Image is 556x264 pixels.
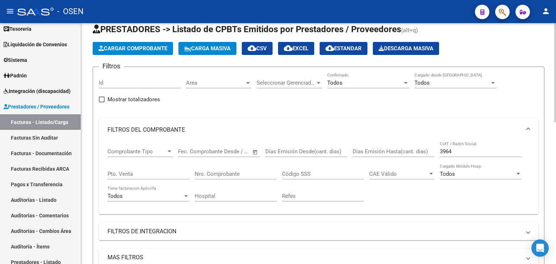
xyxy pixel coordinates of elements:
span: Todos [440,171,455,177]
button: CSV [242,42,273,55]
span: Todos [327,80,342,86]
span: Integración (discapacidad) [4,87,71,95]
span: CAE Válido [369,171,428,177]
span: Tesorería [4,25,31,33]
span: Comprobante Tipo [108,148,166,155]
h3: Filtros [99,61,124,71]
button: EXCEL [278,42,314,55]
span: Carga Masiva [184,45,231,52]
span: Area [186,80,245,86]
mat-panel-title: MAS FILTROS [108,254,521,261]
span: Liquidación de Convenios [4,41,67,48]
span: Todos [414,80,430,86]
mat-icon: cloud_download [325,44,334,52]
span: (alt+q) [401,27,418,34]
button: Open calendar [251,148,260,156]
input: End date [208,148,243,155]
mat-icon: cloud_download [284,44,292,52]
span: CSV [248,45,267,52]
span: Sistema [4,56,27,64]
span: Estandar [325,45,362,52]
span: Seleccionar Gerenciador [257,80,315,86]
input: Start date [178,148,202,155]
span: Padrón [4,72,27,80]
mat-panel-title: FILTROS DEL COMPROBANTE [108,126,521,134]
div: FILTROS DEL COMPROBANTE [99,141,538,214]
div: Open Intercom Messenger [531,239,549,257]
mat-panel-title: FILTROS DE INTEGRACION [108,227,521,235]
span: Mostrar totalizadores [108,95,160,104]
span: Prestadores / Proveedores [4,103,69,111]
span: EXCEL [284,45,308,52]
mat-icon: menu [6,7,14,16]
span: PRESTADORES -> Listado de CPBTs Emitidos por Prestadores / Proveedores [93,24,401,34]
mat-icon: cloud_download [248,44,256,52]
app-download-masive: Descarga masiva de comprobantes (adjuntos) [373,42,439,55]
span: Descarga Masiva [379,45,433,52]
span: Cargar Comprobante [98,45,167,52]
button: Cargar Comprobante [93,42,173,55]
mat-expansion-panel-header: FILTROS DEL COMPROBANTE [99,118,538,141]
mat-icon: person [542,7,550,16]
button: Estandar [320,42,367,55]
mat-expansion-panel-header: FILTROS DE INTEGRACION [99,223,538,240]
button: Descarga Masiva [373,42,439,55]
span: Todos [108,193,123,199]
span: - OSEN [57,4,84,20]
button: Carga Masiva [178,42,236,55]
